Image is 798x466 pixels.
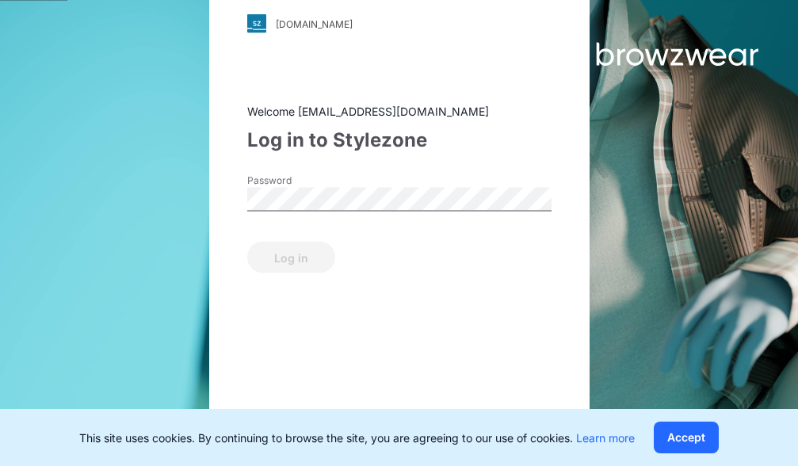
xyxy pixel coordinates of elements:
[79,430,635,446] p: This site uses cookies. By continuing to browse the site, you are agreeing to our use of cookies.
[247,174,358,188] label: Password
[276,17,353,29] div: [DOMAIN_NAME]
[654,422,719,453] button: Accept
[560,40,758,68] img: browzwear-logo.73288ffb.svg
[247,14,552,33] a: [DOMAIN_NAME]
[247,14,266,33] img: svg+xml;base64,PHN2ZyB3aWR0aD0iMjgiIGhlaWdodD0iMjgiIHZpZXdCb3g9IjAgMCAyOCAyOCIgZmlsbD0ibm9uZSIgeG...
[247,103,552,120] div: Welcome [EMAIL_ADDRESS][DOMAIN_NAME]
[576,431,635,445] a: Learn more
[247,126,552,155] div: Log in to Stylezone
